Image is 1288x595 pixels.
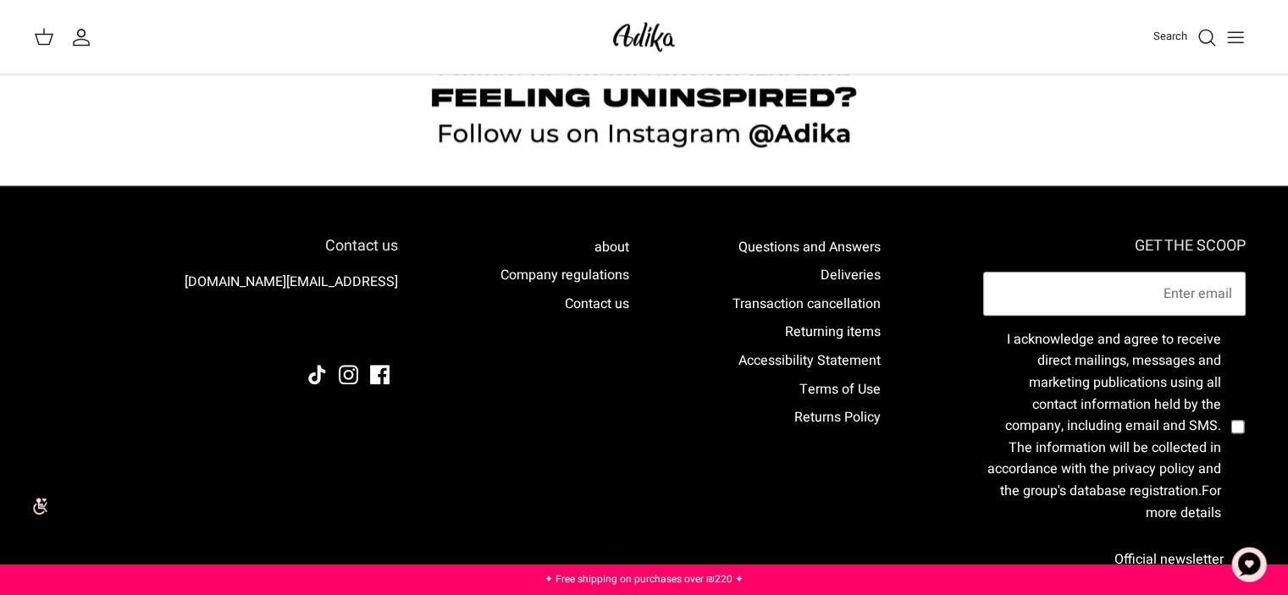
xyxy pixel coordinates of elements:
[608,17,680,57] img: Adika IL
[13,483,59,530] img: accessibility_icon02.svg
[987,329,1221,501] font: I acknowledge and agree to receive direct mailings, messages and marketing publications using all...
[351,319,398,341] img: Adika IL
[1135,234,1246,257] font: GET THE SCOOP
[500,265,629,285] a: Company regulations
[325,234,398,257] font: Contact us
[370,365,390,384] a: Facebook
[594,237,629,257] a: about
[1224,539,1274,590] button: Chat
[821,265,881,285] a: Deliveries
[1153,27,1217,47] a: Search
[716,237,898,581] div: Secondary navigation
[738,237,881,257] a: Questions and Answers
[565,294,629,314] a: Contact us
[1217,19,1254,56] button: Toggle menu
[484,237,646,581] div: Secondary navigation
[1146,481,1221,523] a: For more details
[544,571,744,587] a: ✦ Free shipping on purchases over ₪220 ✦
[738,350,881,371] a: Accessibility Statement
[1114,549,1224,570] font: Official newsletter
[799,379,881,399] a: Terms of Use
[732,294,881,314] a: Transaction cancellation
[1092,537,1246,581] button: Official newsletter
[1153,28,1187,44] font: Search
[185,272,398,292] a: [EMAIL_ADDRESS][DOMAIN_NAME]
[71,27,98,47] a: My account
[785,322,881,342] a: Returning items
[307,365,327,384] a: TikTok
[339,365,358,384] a: Instagram
[983,272,1246,316] input: Email
[794,407,881,427] a: Returns Policy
